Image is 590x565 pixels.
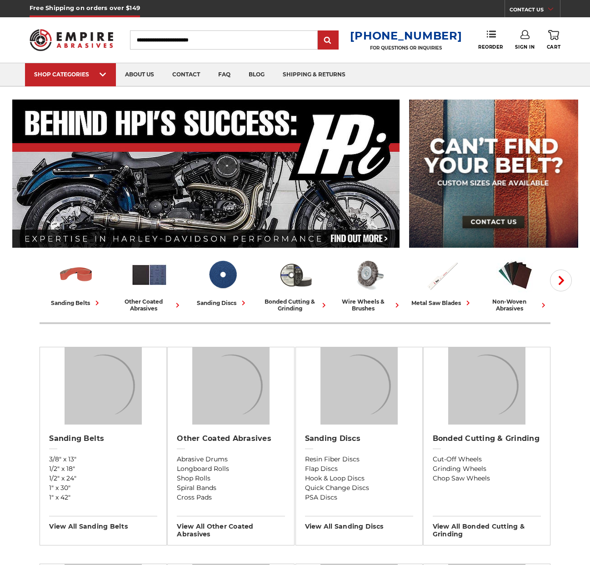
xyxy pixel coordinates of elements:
a: Abrasive Drums [177,455,285,464]
a: [PHONE_NUMBER] [350,29,462,42]
a: 1" x 42" [49,493,157,502]
a: blog [240,63,274,86]
div: sanding belts [51,298,102,308]
a: Hook & Loop Discs [305,474,413,483]
a: shipping & returns [274,63,355,86]
a: CONTACT US [510,5,560,17]
a: faq [209,63,240,86]
img: Sanding Belts [65,347,142,425]
a: Flap Discs [305,464,413,474]
a: about us [116,63,163,86]
h3: View All sanding belts [49,516,157,530]
a: Reorder [478,30,503,50]
a: Cut-Off Wheels [433,455,541,464]
a: Chop Saw Wheels [433,474,541,483]
div: other coated abrasives [116,298,182,312]
a: Grinding Wheels [433,464,541,474]
span: Cart [547,44,560,50]
h2: Sanding Belts [49,434,157,443]
h3: View All bonded cutting & grinding [433,516,541,538]
a: metal saw blades [409,256,475,308]
a: Quick Change Discs [305,483,413,493]
a: 1" x 30" [49,483,157,493]
img: Sanding Discs [204,256,241,294]
input: Submit [319,31,337,50]
img: Metal Saw Blades [423,256,461,294]
div: wire wheels & brushes [336,298,402,312]
a: bonded cutting & grinding [263,256,329,312]
div: bonded cutting & grinding [263,298,329,312]
a: contact [163,63,209,86]
a: Cart [547,30,560,50]
img: Other Coated Abrasives [192,347,270,425]
h2: Bonded Cutting & Grinding [433,434,541,443]
a: 1/2" x 24" [49,474,157,483]
a: PSA Discs [305,493,413,502]
span: Sign In [515,44,535,50]
img: Wire Wheels & Brushes [350,256,388,294]
a: other coated abrasives [116,256,182,312]
img: Bonded Cutting & Grinding [277,256,315,294]
img: Non-woven Abrasives [496,256,534,294]
div: sanding discs [197,298,248,308]
a: 3/8" x 13" [49,455,157,464]
div: non-woven abrasives [482,298,548,312]
a: wire wheels & brushes [336,256,402,312]
h3: View All sanding discs [305,516,413,530]
h2: Sanding Discs [305,434,413,443]
a: Resin Fiber Discs [305,455,413,464]
a: 1/2" x 18" [49,464,157,474]
a: Longboard Rolls [177,464,285,474]
a: Cross Pads [177,493,285,502]
div: metal saw blades [411,298,473,308]
span: Reorder [478,44,503,50]
h2: Other Coated Abrasives [177,434,285,443]
a: Shop Rolls [177,474,285,483]
img: Empire Abrasives [30,24,113,56]
a: sanding discs [190,256,255,308]
a: Spiral Bands [177,483,285,493]
img: promo banner for custom belts. [409,100,578,248]
img: Banner for an interview featuring Horsepower Inc who makes Harley performance upgrades featured o... [12,100,400,248]
a: sanding belts [43,256,109,308]
div: SHOP CATEGORIES [34,71,107,78]
h3: View All other coated abrasives [177,516,285,538]
img: Sanding Belts [57,256,95,294]
img: Sanding Discs [320,347,398,425]
img: Other Coated Abrasives [130,256,168,294]
p: FOR QUESTIONS OR INQUIRIES [350,45,462,51]
a: non-woven abrasives [482,256,548,312]
img: Bonded Cutting & Grinding [448,347,525,425]
button: Next [550,270,572,291]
